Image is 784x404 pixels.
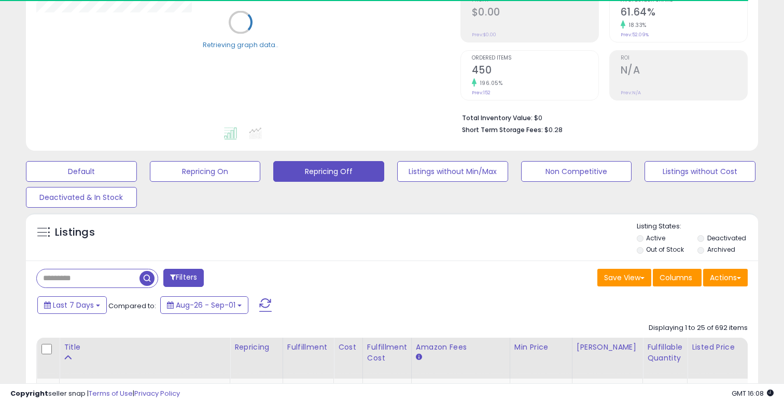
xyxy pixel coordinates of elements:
label: Deactivated [707,234,746,242]
button: Filters [163,269,204,287]
button: Deactivated & In Stock [26,187,137,208]
small: Prev: 52.09% [621,32,649,38]
span: Columns [660,272,692,283]
div: seller snap | | [10,389,180,399]
span: Aug-26 - Sep-01 [176,300,235,310]
span: Compared to: [108,301,156,311]
a: Terms of Use [89,388,133,398]
span: Last 7 Days [53,300,94,310]
div: Fulfillable Quantity [647,342,683,364]
div: Title [64,342,226,353]
button: Columns [653,269,702,286]
small: Prev: $0.00 [472,32,496,38]
span: 2025-09-9 16:08 GMT [732,388,774,398]
button: Default [26,161,137,182]
button: Save View [597,269,651,286]
div: [PERSON_NAME] [577,342,638,353]
div: Displaying 1 to 25 of 692 items [649,323,748,333]
span: ROI [621,55,747,61]
button: Listings without Min/Max [397,161,508,182]
label: Active [646,234,665,242]
a: Privacy Policy [134,388,180,398]
li: $0 [462,111,740,123]
div: Cost [338,342,358,353]
small: 18.33% [625,21,647,29]
div: Fulfillment [287,342,329,353]
span: $0.28 [544,125,563,135]
button: Non Competitive [521,161,632,182]
button: Repricing Off [273,161,384,182]
button: Repricing On [150,161,261,182]
button: Actions [703,269,748,286]
h2: 61.64% [621,6,747,20]
b: Short Term Storage Fees: [462,125,543,134]
small: Amazon Fees. [416,353,422,362]
b: Total Inventory Value: [462,113,533,122]
label: Out of Stock [646,245,684,254]
h2: 450 [472,64,598,78]
h2: N/A [621,64,747,78]
h5: Listings [55,225,95,240]
button: Last 7 Days [37,296,107,314]
strong: Copyright [10,388,48,398]
div: Retrieving graph data.. [203,40,278,49]
div: Listed Price [692,342,781,353]
small: 196.05% [477,79,503,87]
small: Prev: N/A [621,90,641,96]
div: Min Price [514,342,568,353]
div: Fulfillment Cost [367,342,407,364]
p: Listing States: [637,222,759,232]
div: Repricing [234,342,278,353]
div: Amazon Fees [416,342,506,353]
label: Archived [707,245,735,254]
button: Aug-26 - Sep-01 [160,296,248,314]
small: Prev: 152 [472,90,491,96]
button: Listings without Cost [645,161,755,182]
span: Ordered Items [472,55,598,61]
h2: $0.00 [472,6,598,20]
